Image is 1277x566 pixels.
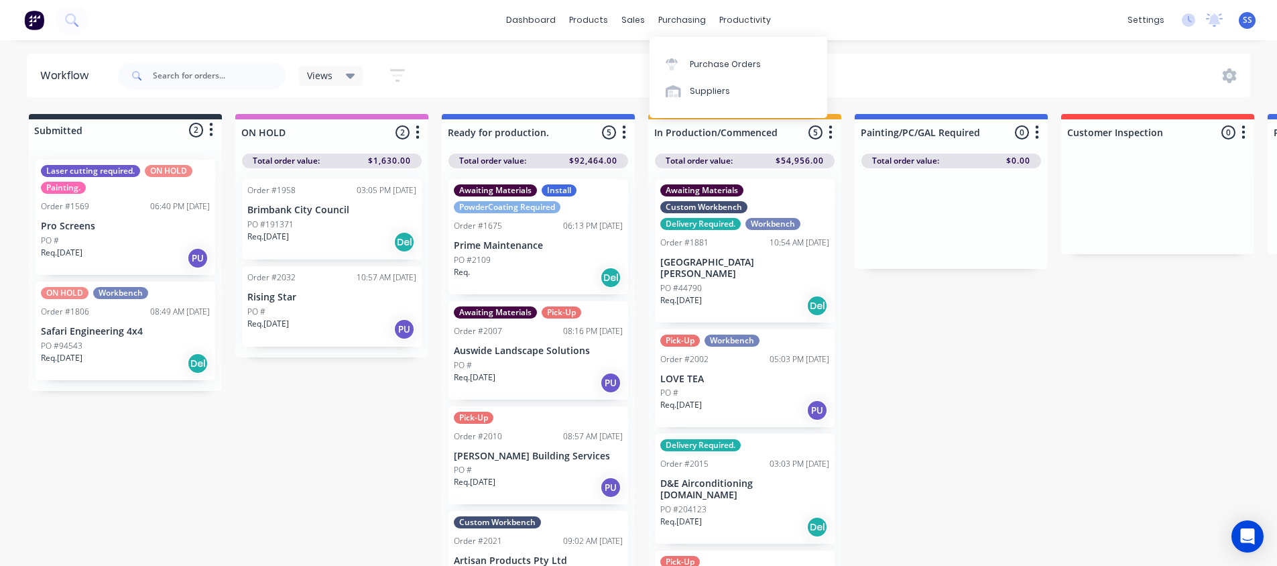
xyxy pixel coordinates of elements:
div: Del [393,231,415,253]
div: Awaiting MaterialsPick-UpOrder #200708:16 PM [DATE]Auswide Landscape SolutionsPO #Req.[DATE]PU [448,301,628,400]
div: 06:13 PM [DATE] [563,220,623,232]
div: Del [187,353,208,374]
span: $54,956.00 [776,155,824,167]
div: PowderCoating Required [454,201,560,213]
p: Req. [DATE] [660,399,702,411]
div: Awaiting Materials [454,184,537,196]
div: Custom Workbench [660,201,747,213]
span: Views [307,68,332,82]
p: Auswide Landscape Solutions [454,345,623,357]
span: Total order value: [666,155,733,167]
a: dashboard [499,10,562,30]
div: Order #1806 [41,306,89,318]
p: PO # [660,387,678,399]
div: Order #1881 [660,237,709,249]
div: Awaiting MaterialsInstallPowderCoating RequiredOrder #167506:13 PM [DATE]Prime MaintenancePO #210... [448,179,628,294]
div: Delivery Required. [660,439,741,451]
div: Awaiting Materials [454,306,537,319]
div: 09:02 AM [DATE] [563,535,623,547]
div: products [562,10,615,30]
p: PO # [454,464,472,476]
p: Req. [454,266,470,278]
p: PO #191371 [247,219,294,231]
div: Order #1958 [247,184,296,196]
div: Order #2010 [454,431,502,443]
div: PU [806,400,828,421]
div: Order #2002 [660,353,709,365]
div: Pick-Up [542,306,581,319]
span: $0.00 [1006,155,1030,167]
p: [PERSON_NAME] Building Services [454,451,623,462]
div: Painting. [41,182,86,194]
div: Purchase Orders [690,58,761,70]
span: Total order value: [253,155,320,167]
p: Req. [DATE] [41,352,82,364]
div: Order #2032 [247,272,296,284]
div: 03:05 PM [DATE] [357,184,416,196]
div: 08:16 PM [DATE] [563,325,623,337]
span: $92,464.00 [569,155,617,167]
p: Req. [DATE] [247,231,289,243]
div: settings [1121,10,1171,30]
div: Del [600,267,621,288]
div: Pick-Up [454,412,493,424]
div: Laser cutting required.ON HOLDPainting.Order #156906:40 PM [DATE]Pro ScreensPO #Req.[DATE]PU [36,160,215,275]
p: PO #2109 [454,254,491,266]
div: Pick-UpWorkbenchOrder #200205:03 PM [DATE]LOVE TEAPO #Req.[DATE]PU [655,329,835,428]
p: Brimbank City Council [247,205,416,216]
input: Search for orders... [153,62,286,89]
div: Pick-UpOrder #201008:57 AM [DATE][PERSON_NAME] Building ServicesPO #Req.[DATE]PU [448,406,628,505]
div: Order #1569 [41,201,89,213]
a: Purchase Orders [650,50,827,77]
p: Pro Screens [41,221,210,232]
div: Order #1675 [454,220,502,232]
div: Install [542,184,576,196]
p: Req. [DATE] [660,294,702,306]
p: Prime Maintenance [454,240,623,251]
p: PO # [454,359,472,372]
div: Awaiting Materials [660,184,743,196]
div: Order #195803:05 PM [DATE]Brimbank City CouncilPO #191371Req.[DATE]Del [242,179,422,260]
div: PU [187,247,208,269]
div: ON HOLD [41,287,88,299]
div: Suppliers [690,85,730,97]
p: PO #94543 [41,340,82,352]
div: purchasing [652,10,713,30]
div: Custom Workbench [454,516,541,528]
p: PO # [41,235,59,247]
p: D&E Airconditioning [DOMAIN_NAME] [660,478,829,501]
div: Workbench [705,335,759,347]
div: Order #2021 [454,535,502,547]
p: PO #204123 [660,504,707,516]
div: Workflow [40,68,95,84]
div: Del [806,516,828,538]
div: Del [806,295,828,317]
p: Req. [DATE] [454,476,495,488]
div: 05:03 PM [DATE] [770,353,829,365]
div: Order #2007 [454,325,502,337]
div: 08:57 AM [DATE] [563,431,623,443]
div: Workbench [93,287,148,299]
span: $1,630.00 [368,155,411,167]
p: Req. [DATE] [454,372,495,384]
p: PO # [247,306,265,318]
img: Factory [24,10,44,30]
div: PU [600,477,621,498]
div: Delivery Required. [660,218,741,230]
p: Rising Star [247,292,416,303]
div: Workbench [745,218,800,230]
div: 06:40 PM [DATE] [150,201,210,213]
span: Total order value: [872,155,939,167]
div: ON HOLD [145,165,192,177]
div: 10:54 AM [DATE] [770,237,829,249]
div: Laser cutting required. [41,165,140,177]
div: 10:57 AM [DATE] [357,272,416,284]
div: Order #2015 [660,458,709,470]
p: Req. [DATE] [660,516,702,528]
p: [GEOGRAPHIC_DATA][PERSON_NAME] [660,257,829,280]
div: Pick-Up [660,335,700,347]
span: SS [1243,14,1252,26]
div: ON HOLDWorkbenchOrder #180608:49 AM [DATE]Safari Engineering 4x4PO #94543Req.[DATE]Del [36,282,215,380]
p: PO #44790 [660,282,702,294]
span: Total order value: [459,155,526,167]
